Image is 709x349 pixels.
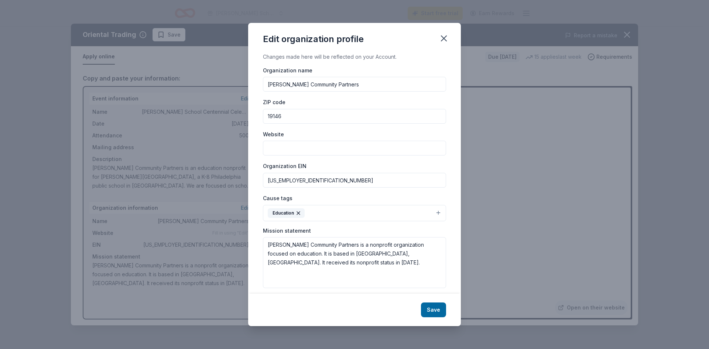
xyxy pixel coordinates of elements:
button: Education [263,205,446,221]
textarea: [PERSON_NAME] Community Partners is a nonprofit organization focused on education. It is based in... [263,237,446,288]
label: Cause tags [263,195,292,202]
label: Mission statement [263,227,311,235]
label: Organization EIN [263,162,306,170]
button: Save [421,302,446,317]
label: ZIP code [263,99,285,106]
label: Website [263,131,284,138]
input: 12345 (U.S. only) [263,109,446,124]
div: Changes made here will be reflected on your Account. [263,52,446,61]
div: Education [268,208,305,218]
label: Organization name [263,67,312,74]
input: 12-3456789 [263,173,446,188]
div: Edit organization profile [263,33,364,45]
